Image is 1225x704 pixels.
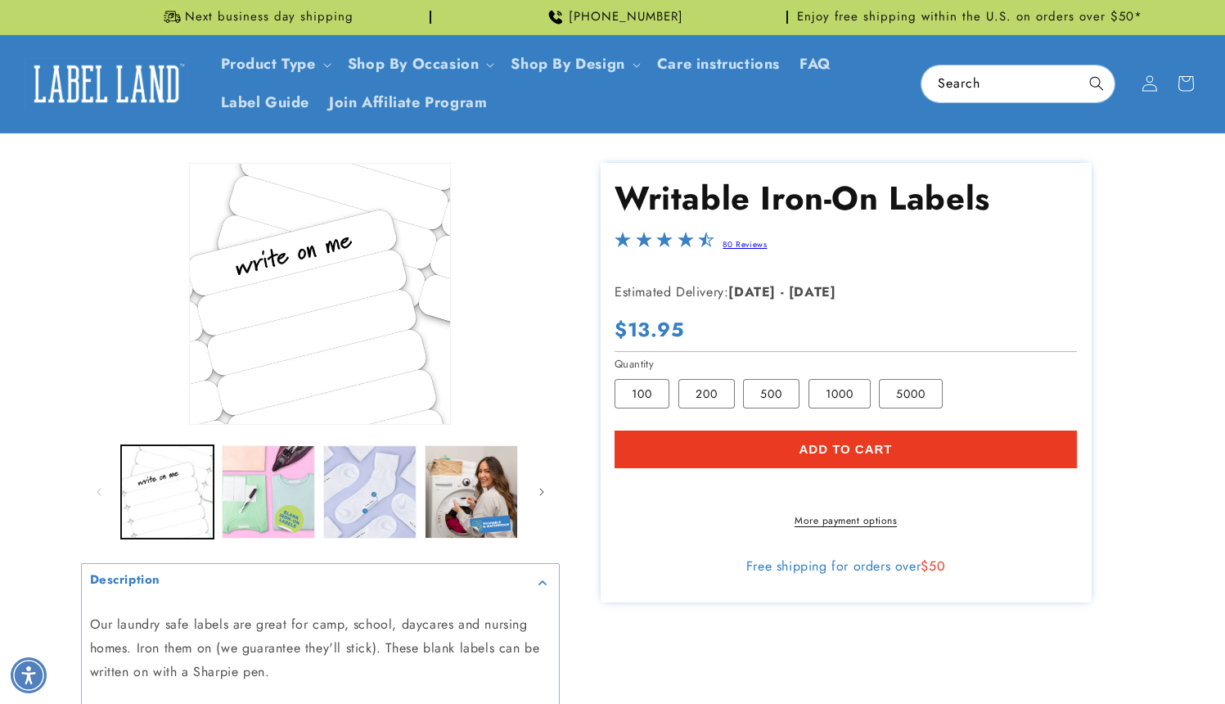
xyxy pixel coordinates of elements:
[790,45,841,83] a: FAQ
[329,93,487,112] span: Join Affiliate Program
[678,379,735,408] label: 200
[881,627,1209,688] iframe: Gorgias Floating Chat
[323,445,417,539] button: Load image 3 in gallery view
[1079,65,1115,102] button: Search
[615,558,1077,575] div: Free shipping for orders over
[615,177,1077,219] h1: Writable Iron-On Labels
[221,93,310,112] span: Label Guide
[511,53,624,74] a: Shop By Design
[82,564,559,601] summary: Description
[728,282,776,301] strong: [DATE]
[797,9,1142,25] span: Enjoy free shipping within the U.S. on orders over $50*
[615,379,669,408] label: 100
[185,9,354,25] span: Next business day shipping
[615,356,655,372] legend: Quantity
[615,317,684,342] span: $13.95
[799,442,892,457] span: Add to cart
[615,281,1024,305] p: Estimated Delivery:
[319,83,497,122] a: Join Affiliate Program
[808,379,871,408] label: 1000
[743,379,799,408] label: 500
[19,52,195,115] a: Label Land
[879,379,943,408] label: 5000
[929,557,945,575] span: 50
[25,58,188,109] img: Label Land
[799,55,831,74] span: FAQ
[789,282,836,301] strong: [DATE]
[781,282,785,301] strong: -
[723,238,767,250] a: 80 Reviews
[569,9,683,25] span: [PHONE_NUMBER]
[338,45,502,83] summary: Shop By Occasion
[211,83,320,122] a: Label Guide
[222,445,315,539] button: Load image 2 in gallery view
[221,53,316,74] a: Product Type
[657,55,780,74] span: Care instructions
[524,474,560,510] button: Slide right
[90,572,161,589] h2: Description
[81,474,117,510] button: Slide left
[647,45,790,83] a: Care instructions
[11,657,47,693] div: Accessibility Menu
[615,513,1077,528] a: More payment options
[90,613,551,684] p: Our laundry safe labels are great for camp, school, daycares and nursing homes. Iron them on (we ...
[615,431,1077,468] button: Add to cart
[348,55,480,74] span: Shop By Occasion
[211,45,338,83] summary: Product Type
[921,557,929,575] span: $
[121,445,214,539] button: Load image 1 in gallery view
[425,445,518,539] button: Load image 4 in gallery view
[615,236,714,255] span: 4.3-star overall rating
[501,45,646,83] summary: Shop By Design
